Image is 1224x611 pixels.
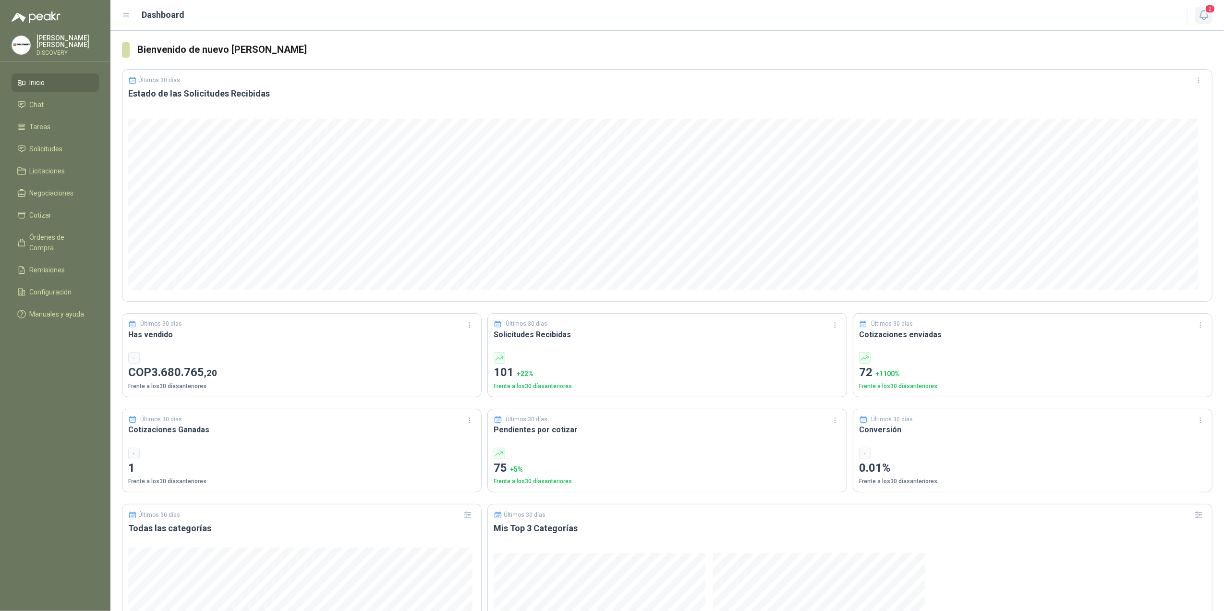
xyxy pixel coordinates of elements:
p: Últimos 30 días [872,319,913,329]
span: Configuración [30,287,72,297]
p: Últimos 30 días [139,512,181,518]
p: Últimos 30 días [504,512,546,518]
a: Órdenes de Compra [12,228,99,257]
h3: Cotizaciones enviadas [859,329,1206,341]
a: Tareas [12,118,99,136]
h3: Estado de las Solicitudes Recibidas [128,88,1206,99]
p: Frente a los 30 días anteriores [494,477,841,486]
h3: Cotizaciones Ganadas [128,424,475,436]
span: Negociaciones [30,188,74,198]
span: Chat [30,99,44,110]
p: Últimos 30 días [141,415,182,424]
p: 75 [494,459,841,477]
p: 72 [859,364,1206,382]
a: Manuales y ayuda [12,305,99,323]
button: 2 [1195,7,1212,24]
h3: Has vendido [128,329,475,341]
p: 101 [494,364,841,382]
h3: Pendientes por cotizar [494,424,841,436]
span: ,20 [204,367,217,379]
a: Configuración [12,283,99,301]
h1: Dashboard [142,8,185,22]
span: Tareas [30,122,51,132]
p: COP [128,364,475,382]
a: Licitaciones [12,162,99,180]
p: 1 [128,459,475,477]
div: - [859,448,871,459]
p: 0.01% [859,459,1206,477]
p: DISCOVERY [36,50,99,56]
span: Manuales y ayuda [30,309,85,319]
img: Company Logo [12,36,30,54]
span: Licitaciones [30,166,65,176]
img: Logo peakr [12,12,61,23]
p: Últimos 30 días [872,415,913,424]
div: - [128,448,140,459]
a: Negociaciones [12,184,99,202]
span: 3.680.765 [151,366,217,379]
p: Últimos 30 días [139,77,181,84]
span: Cotizar [30,210,52,220]
h3: Solicitudes Recibidas [494,329,841,341]
span: + 5 % [510,465,523,473]
span: + 22 % [517,370,533,378]
p: Frente a los 30 días anteriores [128,382,475,391]
h3: Conversión [859,424,1206,436]
span: Remisiones [30,265,65,275]
p: Frente a los 30 días anteriores [494,382,841,391]
p: Últimos 30 días [506,415,548,424]
a: Inicio [12,73,99,92]
span: 2 [1205,4,1215,13]
a: Cotizar [12,206,99,224]
p: Frente a los 30 días anteriores [859,382,1206,391]
a: Chat [12,96,99,114]
div: - [128,352,140,364]
span: Inicio [30,77,45,88]
span: Solicitudes [30,144,63,154]
h3: Bienvenido de nuevo [PERSON_NAME] [137,42,1212,57]
p: Últimos 30 días [506,319,548,329]
h3: Todas las categorías [128,523,475,534]
a: Remisiones [12,261,99,279]
a: Solicitudes [12,140,99,158]
h3: Mis Top 3 Categorías [494,523,1206,534]
span: + 1100 % [875,370,900,378]
p: Frente a los 30 días anteriores [859,477,1206,486]
p: Frente a los 30 días anteriores [128,477,475,486]
p: Últimos 30 días [141,319,182,329]
span: Órdenes de Compra [30,232,90,253]
p: [PERSON_NAME] [PERSON_NAME] [36,35,99,48]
